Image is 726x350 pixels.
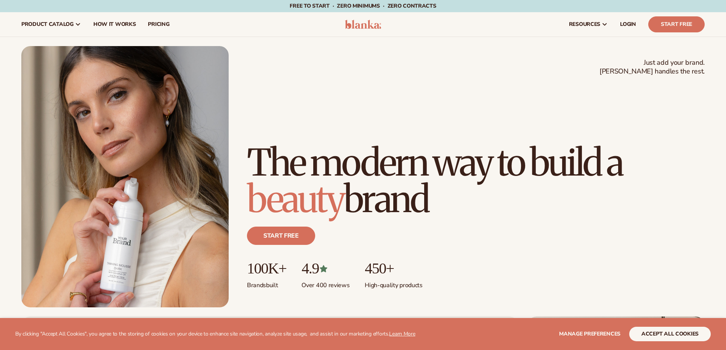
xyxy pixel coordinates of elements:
a: resources [563,12,614,37]
span: Free to start · ZERO minimums · ZERO contracts [290,2,436,10]
a: LOGIN [614,12,642,37]
span: beauty [247,176,344,222]
span: product catalog [21,21,74,27]
p: 450+ [365,260,422,277]
a: Learn More [389,330,415,337]
span: Just add your brand. [PERSON_NAME] handles the rest. [599,58,705,76]
p: Over 400 reviews [301,277,349,289]
span: pricing [148,21,169,27]
a: pricing [142,12,175,37]
p: 100K+ [247,260,286,277]
h1: The modern way to build a brand [247,144,705,217]
img: Female holding tanning mousse. [21,46,229,307]
span: LOGIN [620,21,636,27]
p: Brands built [247,277,286,289]
a: Start Free [648,16,705,32]
button: Manage preferences [559,327,620,341]
a: Start free [247,227,315,245]
span: How It Works [93,21,136,27]
p: High-quality products [365,277,422,289]
span: resources [569,21,600,27]
a: How It Works [87,12,142,37]
p: 4.9 [301,260,349,277]
button: accept all cookies [629,327,711,341]
p: By clicking "Accept All Cookies", you agree to the storing of cookies on your device to enhance s... [15,331,415,337]
span: Manage preferences [559,330,620,337]
img: logo [345,20,381,29]
a: product catalog [15,12,87,37]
